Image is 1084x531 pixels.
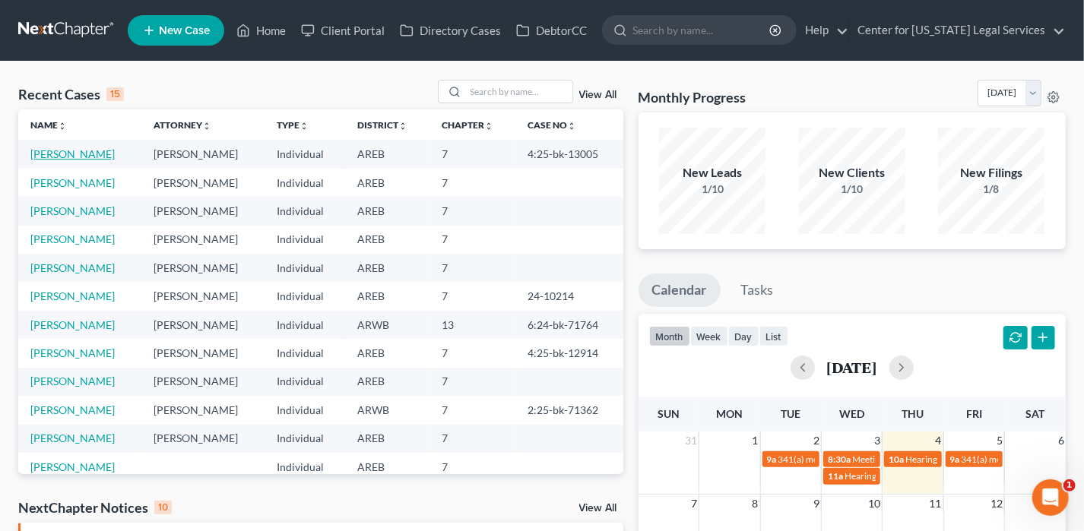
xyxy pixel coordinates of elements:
td: [PERSON_NAME] [141,425,265,453]
td: AREB [345,368,429,396]
td: AREB [345,254,429,282]
td: AREB [345,453,429,481]
div: NextChapter Notices [18,498,172,517]
div: 15 [106,87,124,101]
div: New Filings [938,164,1044,182]
a: [PERSON_NAME] [30,403,115,416]
td: 7 [429,425,515,453]
td: 7 [429,368,515,396]
td: 7 [429,197,515,225]
span: 31 [683,431,699,450]
a: Home [229,17,293,44]
td: [PERSON_NAME] [141,140,265,168]
a: Typeunfold_more [277,119,309,131]
a: Case Nounfold_more [528,119,576,131]
span: 9a [950,454,960,465]
button: week [690,326,728,346]
button: list [759,326,788,346]
td: Individual [265,254,345,282]
span: 11a [828,470,843,482]
span: 9a [767,454,777,465]
td: [PERSON_NAME] [141,226,265,254]
td: Individual [265,226,345,254]
span: 1 [1063,479,1076,491]
i: unfold_more [300,122,309,131]
a: [PERSON_NAME] [30,176,115,189]
td: [PERSON_NAME] [141,197,265,225]
span: 10a [889,454,904,465]
div: New Clients [799,164,905,182]
span: 8 [751,495,760,513]
a: DebtorCC [509,17,594,44]
span: New Case [159,25,210,36]
td: AREB [345,282,429,310]
a: [PERSON_NAME] [30,318,115,331]
td: 4:25-bk-13005 [515,140,623,168]
a: Center for [US_STATE] Legal Services [850,17,1065,44]
span: 12 [989,495,1004,513]
a: [PERSON_NAME] [30,147,115,160]
td: Individual [265,140,345,168]
span: Sat [1025,407,1044,420]
td: 7 [429,169,515,197]
a: Chapterunfold_more [442,119,493,131]
td: Individual [265,368,345,396]
a: [PERSON_NAME] [30,289,115,302]
span: 4 [934,431,943,450]
span: Sun [658,407,680,420]
span: 7 [689,495,699,513]
a: [PERSON_NAME] [30,431,115,444]
a: [PERSON_NAME] [30,261,115,274]
a: Calendar [639,273,721,307]
a: Directory Cases [392,17,509,44]
td: 7 [429,282,515,310]
span: 5 [995,431,1004,450]
td: [PERSON_NAME] [141,169,265,197]
td: ARWB [345,396,429,424]
a: Districtunfold_more [357,119,407,131]
span: Wed [839,407,864,420]
td: 6:24-bk-71764 [515,311,623,339]
td: 24-10214 [515,282,623,310]
button: day [728,326,759,346]
td: [PERSON_NAME] [141,282,265,310]
a: [PERSON_NAME] [30,232,115,245]
a: Nameunfold_more [30,119,67,131]
td: [PERSON_NAME] [141,368,265,396]
div: 10 [154,501,172,514]
td: AREB [345,169,429,197]
td: Individual [265,197,345,225]
div: Recent Cases [18,85,124,103]
a: Tasks [727,273,788,307]
td: Individual [265,311,345,339]
input: Search by name... [466,81,572,103]
td: AREB [345,425,429,453]
td: [PERSON_NAME] [141,339,265,367]
span: Tue [781,407,800,420]
span: 6 [1057,431,1066,450]
td: AREB [345,226,429,254]
a: [PERSON_NAME] [30,460,115,473]
i: unfold_more [567,122,576,131]
td: 7 [429,339,515,367]
td: AREB [345,140,429,168]
div: 1/8 [938,182,1044,197]
div: 1/10 [659,182,765,197]
td: ARWB [345,311,429,339]
td: Individual [265,425,345,453]
td: 4:25-bk-12914 [515,339,623,367]
button: month [649,326,690,346]
div: 1/10 [799,182,905,197]
span: 9 [812,495,821,513]
span: 341(a) meeting for [PERSON_NAME] [778,454,925,465]
div: New Leads [659,164,765,182]
td: Individual [265,453,345,481]
a: Client Portal [293,17,392,44]
a: [PERSON_NAME] [30,346,115,359]
i: unfold_more [58,122,67,131]
span: 2 [812,431,821,450]
td: Individual [265,169,345,197]
i: unfold_more [484,122,493,131]
a: View All [579,503,617,514]
h2: [DATE] [827,359,877,375]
